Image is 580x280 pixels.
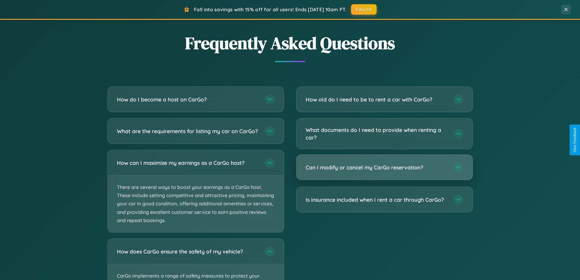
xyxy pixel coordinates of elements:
h3: Is insurance included when I rent a car through CarGo? [306,196,448,204]
h3: Can I modify or cancel my CarGo reservation? [306,164,448,171]
div: Give Feedback [573,128,577,152]
h3: What are the requirements for listing my car on CarGo? [117,127,259,135]
p: There are several ways to boost your earnings as a CarGo host. These include setting competitive ... [108,175,284,232]
span: Fall into savings with 15% off for all users! Ends [DATE] 10am PT. [194,6,346,12]
h2: Frequently Asked Questions [107,31,473,55]
h3: How do I become a host on CarGo? [117,96,259,103]
h3: How old do I need to be to rent a car with CarGo? [306,96,448,103]
h3: How does CarGo ensure the safety of my vehicle? [117,248,259,255]
h3: How can I maximize my earnings as a CarGo host? [117,159,259,167]
button: FALL15 [351,4,377,15]
h3: What documents do I need to provide when renting a car? [306,126,448,141]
